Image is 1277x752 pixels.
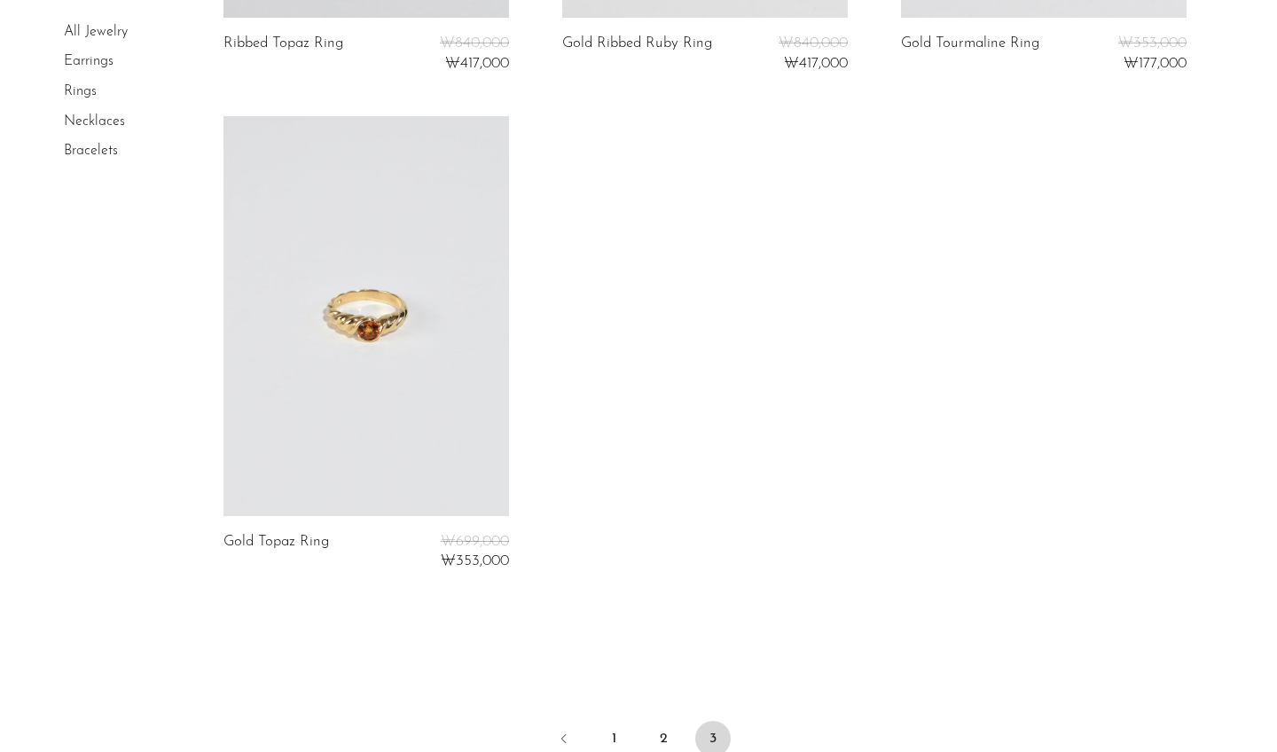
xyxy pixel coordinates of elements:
span: ₩177,000 [1124,56,1187,71]
span: ₩699,000 [441,534,509,549]
span: ₩840,000 [440,35,509,51]
a: Necklaces [64,114,125,129]
span: ₩840,000 [779,35,848,51]
a: Gold Topaz Ring [223,534,329,570]
span: ₩353,000 [1118,35,1187,51]
span: ₩417,000 [784,56,848,71]
a: Gold Ribbed Ruby Ring [562,35,712,72]
span: ₩417,000 [445,56,509,71]
a: All Jewelry [64,25,128,39]
a: Rings [64,84,97,98]
a: Gold Tourmaline Ring [901,35,1039,72]
a: Ribbed Topaz Ring [223,35,343,72]
span: ₩353,000 [441,553,509,568]
a: Earrings [64,55,114,69]
a: Bracelets [64,144,118,158]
